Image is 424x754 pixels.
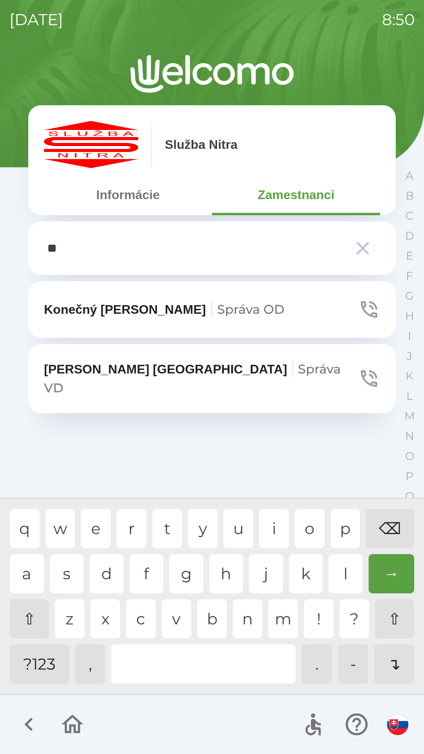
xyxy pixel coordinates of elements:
p: Služba Nitra [165,135,238,154]
p: [PERSON_NAME] [GEOGRAPHIC_DATA] [44,360,358,397]
button: Informácie [44,181,212,209]
p: Konečný [PERSON_NAME] [44,300,284,319]
button: Konečný [PERSON_NAME]Správa OD [28,281,396,338]
img: sk flag [387,714,408,735]
button: [PERSON_NAME] [GEOGRAPHIC_DATA]Správa VD [28,344,396,413]
p: [DATE] [9,8,63,31]
p: 8:50 [382,8,415,31]
button: Zamestnanci [212,181,380,209]
span: Správa OD [217,302,284,317]
img: c55f63fc-e714-4e15-be12-dfeb3df5ea30.png [44,121,138,168]
img: Logo [28,55,396,93]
